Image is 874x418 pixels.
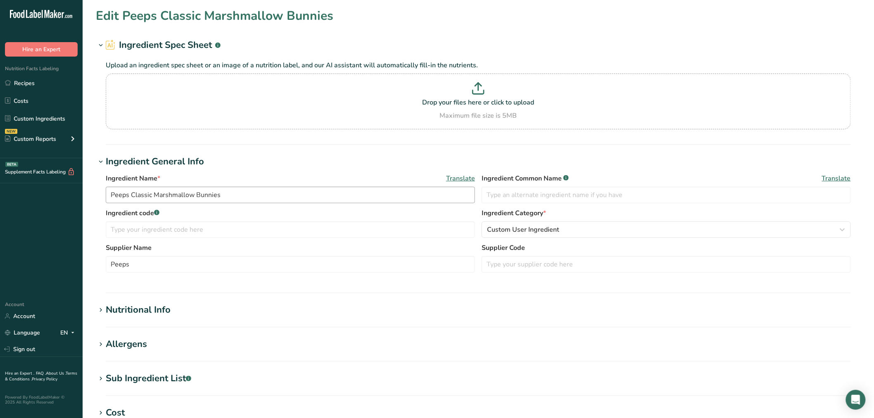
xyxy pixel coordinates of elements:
[5,135,56,143] div: Custom Reports
[846,390,866,410] div: Open Intercom Messenger
[106,372,191,385] div: Sub Ingredient List
[106,303,171,317] div: Nutritional Info
[32,376,57,382] a: Privacy Policy
[446,173,475,183] span: Translate
[106,243,475,253] label: Supplier Name
[482,187,851,203] input: Type an alternate ingredient name if you have
[106,337,147,351] div: Allergens
[108,97,849,107] p: Drop your files here or click to upload
[482,221,851,238] button: Custom User Ingredient
[5,370,77,382] a: Terms & Conditions .
[106,60,851,70] p: Upload an ingredient spec sheet or an image of a nutrition label, and our AI assistant will autom...
[96,7,333,25] h1: Edit Peeps Classic Marshmallow Bunnies
[5,325,40,340] a: Language
[482,208,851,218] label: Ingredient Category
[5,370,34,376] a: Hire an Expert .
[106,155,204,169] div: Ingredient General Info
[482,256,851,273] input: Type your supplier code here
[36,370,46,376] a: FAQ .
[822,173,851,183] span: Translate
[106,187,475,203] input: Type your ingredient name here
[106,173,160,183] span: Ingredient Name
[5,162,18,167] div: BETA
[5,395,78,405] div: Powered By FoodLabelMaker © 2025 All Rights Reserved
[46,370,66,376] a: About Us .
[106,208,475,218] label: Ingredient code
[106,256,475,273] input: Type your supplier name here
[482,173,569,183] span: Ingredient Common Name
[106,221,475,238] input: Type your ingredient code here
[108,111,849,121] div: Maximum file size is 5MB
[60,328,78,338] div: EN
[5,42,78,57] button: Hire an Expert
[5,129,17,134] div: NEW
[482,243,851,253] label: Supplier Code
[487,225,559,235] span: Custom User Ingredient
[106,38,221,52] h2: Ingredient Spec Sheet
